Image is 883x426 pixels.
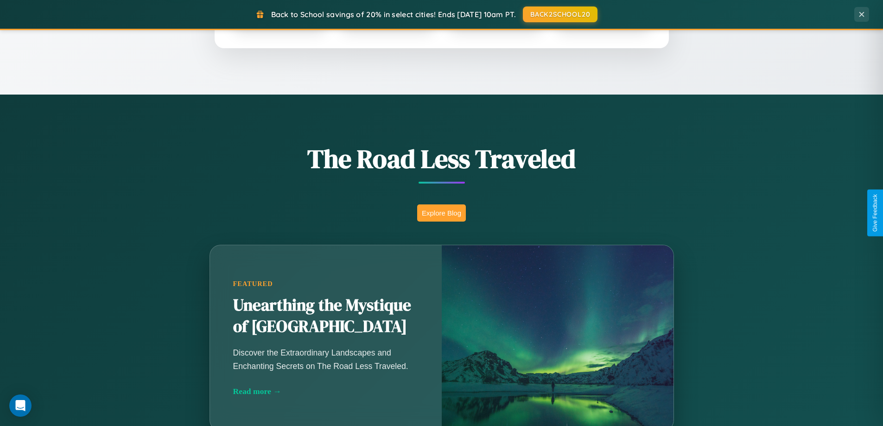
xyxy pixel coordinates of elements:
[233,346,419,372] p: Discover the Extraordinary Landscapes and Enchanting Secrets on The Road Less Traveled.
[523,6,597,22] button: BACK2SCHOOL20
[417,204,466,222] button: Explore Blog
[271,10,516,19] span: Back to School savings of 20% in select cities! Ends [DATE] 10am PT.
[164,141,720,177] h1: The Road Less Traveled
[233,295,419,337] h2: Unearthing the Mystique of [GEOGRAPHIC_DATA]
[233,387,419,396] div: Read more →
[233,280,419,288] div: Featured
[9,394,32,417] div: Open Intercom Messenger
[872,194,878,232] div: Give Feedback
